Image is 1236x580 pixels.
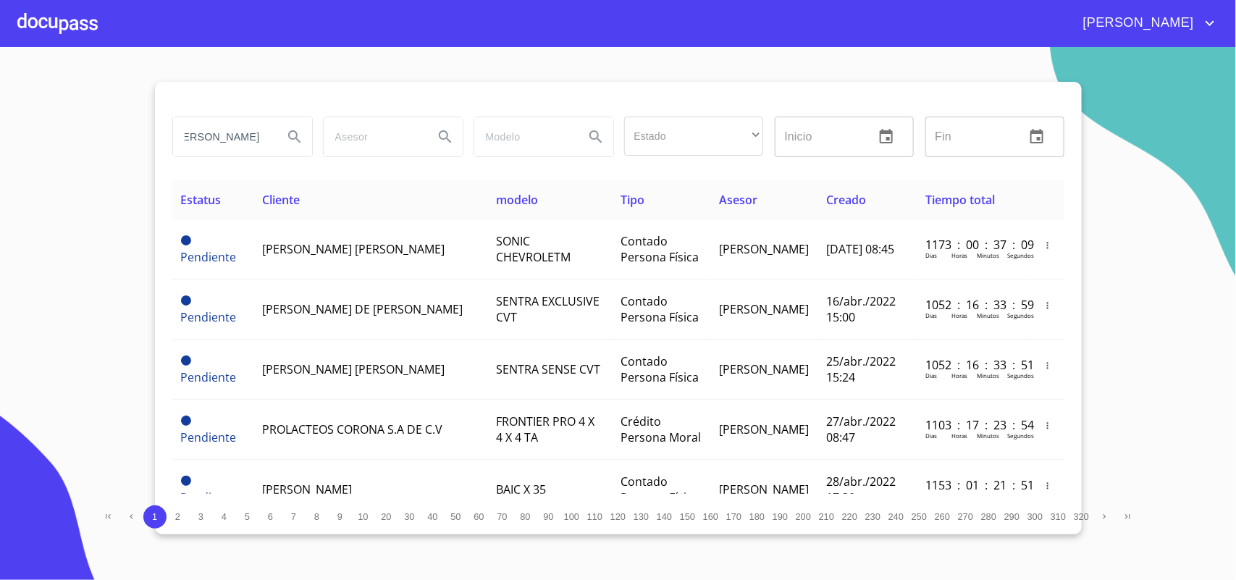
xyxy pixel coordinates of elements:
[621,353,699,385] span: Contado Persona Física
[427,511,437,522] span: 40
[1027,511,1043,522] span: 300
[951,492,967,500] p: Horas
[826,474,896,505] span: 28/abr./2022 17:30
[514,505,537,529] button: 80
[676,505,699,529] button: 150
[398,505,421,529] button: 30
[719,482,809,497] span: [PERSON_NAME]
[726,511,741,522] span: 170
[749,511,765,522] span: 180
[262,361,445,377] span: [PERSON_NAME] [PERSON_NAME]
[621,474,699,505] span: Contado Persona Física
[719,421,809,437] span: [PERSON_NAME]
[621,413,701,445] span: Crédito Persona Moral
[520,511,530,522] span: 80
[282,505,306,529] button: 7
[560,505,584,529] button: 100
[826,192,866,208] span: Creado
[653,505,676,529] button: 140
[352,505,375,529] button: 10
[497,511,507,522] span: 70
[181,309,237,325] span: Pendiente
[167,505,190,529] button: 2
[925,297,1023,313] p: 1052 : 16 : 33 : 59
[1007,311,1034,319] p: Segundos
[491,505,514,529] button: 70
[579,119,613,154] button: Search
[181,295,191,306] span: Pendiente
[885,505,908,529] button: 240
[262,482,352,497] span: [PERSON_NAME]
[925,237,1023,253] p: 1173 : 00 : 37 : 09
[445,505,468,529] button: 50
[404,511,414,522] span: 30
[537,505,560,529] button: 90
[1007,432,1034,440] p: Segundos
[977,251,999,259] p: Minutos
[496,482,546,497] span: BAIC X 35
[908,505,931,529] button: 250
[306,505,329,529] button: 8
[181,249,237,265] span: Pendiente
[1047,505,1070,529] button: 310
[954,505,978,529] button: 270
[951,251,967,259] p: Horas
[543,511,553,522] span: 90
[190,505,213,529] button: 3
[1007,251,1034,259] p: Segundos
[262,241,445,257] span: [PERSON_NAME] [PERSON_NAME]
[888,511,904,522] span: 240
[951,371,967,379] p: Horas
[621,293,699,325] span: Contado Persona Física
[358,511,368,522] span: 10
[1007,492,1034,500] p: Segundos
[977,371,999,379] p: Minutos
[951,311,967,319] p: Horas
[428,119,463,154] button: Search
[630,505,653,529] button: 130
[826,353,896,385] span: 25/abr./2022 15:24
[181,476,191,486] span: Pendiente
[324,117,422,156] input: search
[584,505,607,529] button: 110
[925,492,937,500] p: Dias
[1072,12,1219,35] button: account of current user
[236,505,259,529] button: 5
[657,511,672,522] span: 140
[977,432,999,440] p: Minutos
[826,293,896,325] span: 16/abr./2022 15:00
[935,511,950,522] span: 260
[291,511,296,522] span: 7
[680,511,695,522] span: 150
[819,511,834,522] span: 210
[262,301,463,317] span: [PERSON_NAME] DE [PERSON_NAME]
[634,511,649,522] span: 130
[769,505,792,529] button: 190
[1024,505,1047,529] button: 300
[723,505,746,529] button: 170
[450,511,461,522] span: 50
[468,505,491,529] button: 60
[621,233,699,265] span: Contado Persona Física
[703,511,718,522] span: 160
[719,301,809,317] span: [PERSON_NAME]
[329,505,352,529] button: 9
[925,432,937,440] p: Dias
[181,416,191,426] span: Pendiente
[815,505,838,529] button: 210
[314,511,319,522] span: 8
[337,511,342,522] span: 9
[496,413,594,445] span: FRONTIER PRO 4 X 4 X 4 TA
[1074,511,1089,522] span: 320
[381,511,391,522] span: 20
[1007,371,1034,379] p: Segundos
[925,417,1023,433] p: 1103 : 17 : 23 : 54
[978,505,1001,529] button: 280
[842,511,857,522] span: 220
[719,361,809,377] span: [PERSON_NAME]
[496,361,600,377] span: SENTRA SENSE CVT
[925,251,937,259] p: Dias
[925,371,937,379] p: Dias
[496,233,571,265] span: SONIC CHEVROLETM
[925,357,1023,373] p: 1052 : 16 : 33 : 51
